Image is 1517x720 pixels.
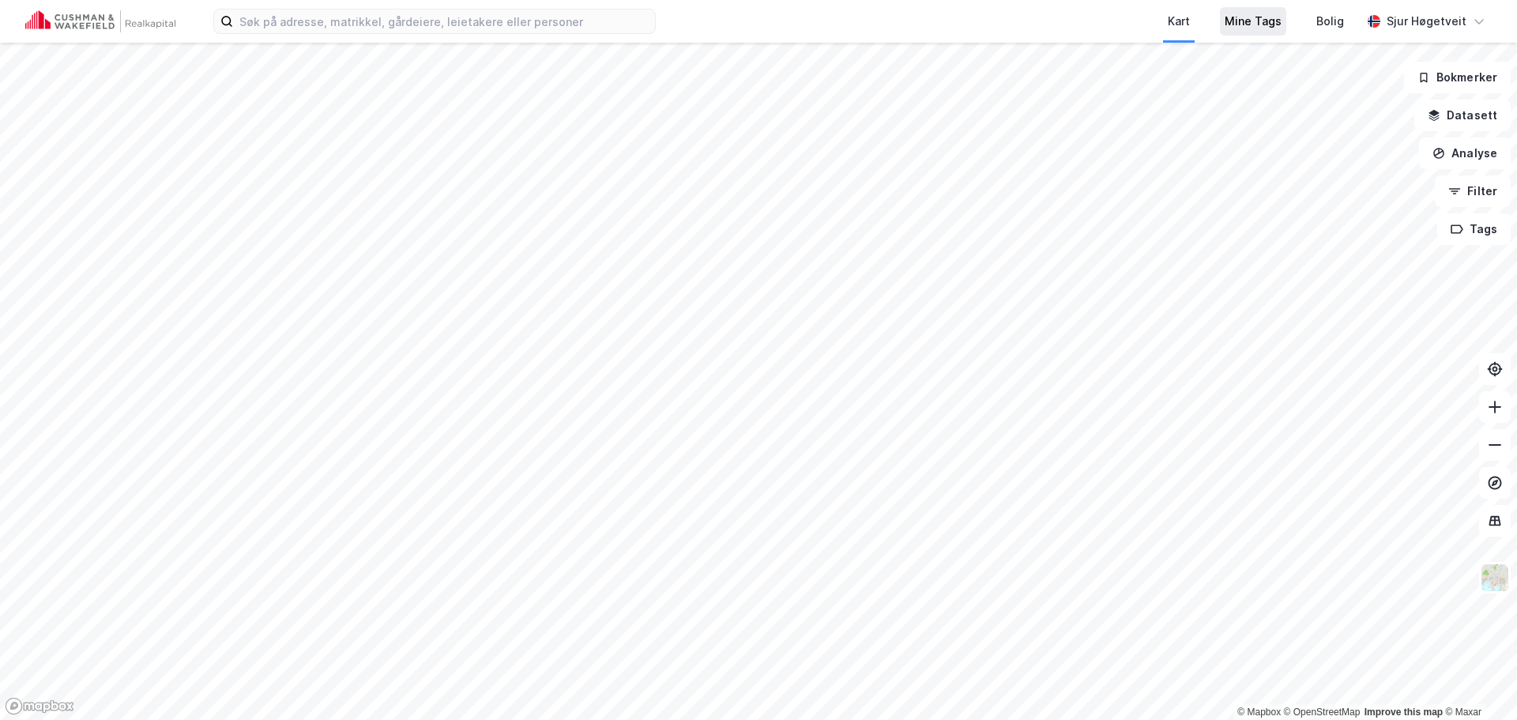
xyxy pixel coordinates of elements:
div: Bolig [1316,12,1344,31]
img: cushman-wakefield-realkapital-logo.202ea83816669bd177139c58696a8fa1.svg [25,10,175,32]
input: Søk på adresse, matrikkel, gårdeiere, leietakere eller personer [233,9,655,33]
button: Filter [1435,175,1511,207]
img: Z [1480,563,1510,593]
button: Bokmerker [1404,62,1511,93]
a: OpenStreetMap [1284,707,1361,718]
div: Sjur Høgetveit [1387,12,1466,31]
button: Tags [1437,213,1511,245]
a: Mapbox [1237,707,1281,718]
div: Mine Tags [1225,12,1282,31]
button: Analyse [1419,138,1511,169]
div: Kontrollprogram for chat [1438,644,1517,720]
div: Kart [1168,12,1190,31]
button: Datasett [1414,100,1511,131]
a: Mapbox homepage [5,697,74,715]
iframe: Chat Widget [1438,644,1517,720]
a: Improve this map [1365,707,1443,718]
